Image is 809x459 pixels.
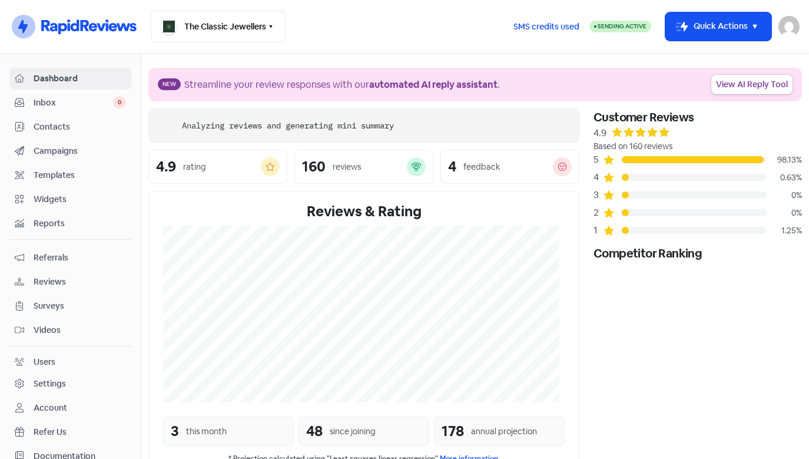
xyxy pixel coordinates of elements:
[9,189,131,210] a: Widgets
[34,402,67,414] div: Account
[503,19,589,32] a: SMS credits used
[9,319,131,341] a: Videos
[306,421,323,442] div: 48
[589,19,651,34] a: Sending Active
[9,373,131,395] a: Settings
[513,21,579,33] span: SMS credits used
[34,356,55,368] div: Users
[594,206,603,220] div: 2
[767,154,802,166] div: 98.13%
[665,12,771,41] button: Quick Actions
[594,108,802,126] div: Customer Reviews
[34,300,126,312] span: Surveys
[156,160,176,174] div: 4.9
[9,271,131,293] a: Reviews
[148,150,287,184] a: 4.9rating
[34,145,126,157] span: Campaigns
[330,425,376,438] div: since joining
[294,150,433,184] a: 160reviews
[333,161,361,173] div: reviews
[442,421,464,442] div: 178
[34,426,126,438] span: Refer Us
[158,78,181,90] span: New
[9,295,131,317] a: Surveys
[594,188,603,202] div: 3
[594,140,802,153] div: Based on 160 reviews
[767,207,802,219] div: 0%
[594,153,603,167] div: 5
[34,252,126,264] span: Referrals
[9,421,131,443] a: Refer Us
[463,161,500,173] div: feedback
[34,169,126,181] span: Templates
[34,121,126,133] span: Contacts
[182,120,394,132] div: Analyzing reviews and generating mini summary
[113,97,126,108] span: 0
[9,351,131,373] a: Users
[767,171,802,184] div: 0.63%
[34,378,66,390] div: Settings
[34,276,126,288] span: Reviews
[184,78,500,92] div: Streamline your review responses with our .
[9,164,131,186] a: Templates
[163,201,565,222] div: Reviews & Rating
[186,425,227,438] div: this month
[594,223,603,237] div: 1
[9,92,131,114] a: Inbox 0
[767,224,802,237] div: 1.25%
[9,397,131,419] a: Account
[471,425,537,438] div: annual projection
[151,11,286,42] button: The Classic Jewellers
[302,160,326,174] div: 160
[9,213,131,235] a: Reports
[440,150,579,184] a: 4feedback
[767,189,802,202] div: 0%
[9,68,131,90] a: Dashboard
[594,245,802,262] div: Competitor Ranking
[34,97,113,109] span: Inbox
[9,247,131,269] a: Referrals
[34,217,126,230] span: Reports
[9,140,131,162] a: Campaigns
[594,126,606,140] div: 4.9
[171,421,179,442] div: 3
[594,170,603,184] div: 4
[9,116,131,138] a: Contacts
[34,193,126,206] span: Widgets
[778,16,800,37] img: User
[183,161,206,173] div: rating
[369,78,498,91] b: automated AI reply assistant
[598,22,646,30] span: Sending Active
[448,160,456,174] div: 4
[34,72,126,85] span: Dashboard
[711,75,793,94] a: View AI Reply Tool
[34,324,126,336] span: Videos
